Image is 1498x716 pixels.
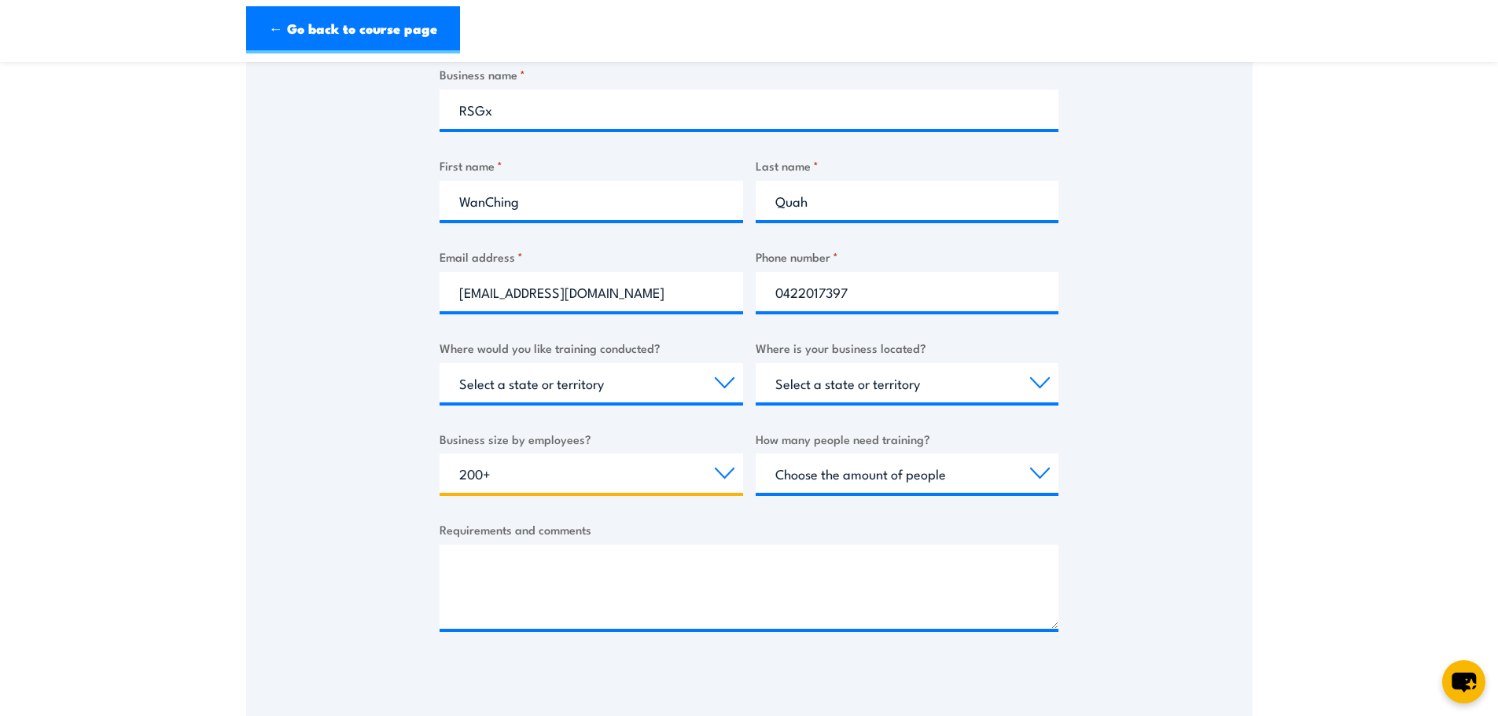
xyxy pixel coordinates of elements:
[440,156,743,174] label: First name
[440,339,743,357] label: Where would you like training conducted?
[440,520,1058,538] label: Requirements and comments
[756,248,1059,266] label: Phone number
[440,65,1058,83] label: Business name
[756,156,1059,174] label: Last name
[440,248,743,266] label: Email address
[246,6,460,53] a: ← Go back to course page
[1442,660,1485,703] button: chat-button
[756,430,1059,448] label: How many people need training?
[440,430,743,448] label: Business size by employees?
[756,339,1059,357] label: Where is your business located?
